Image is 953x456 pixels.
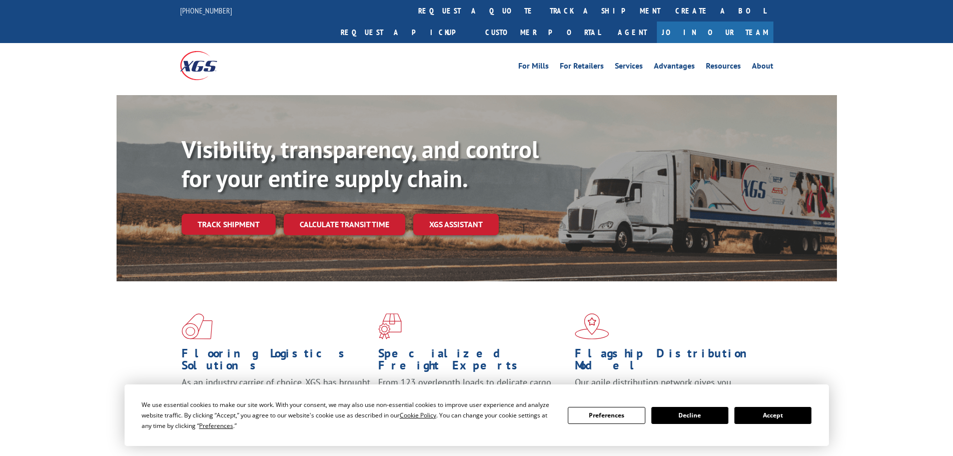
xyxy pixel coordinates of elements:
[400,411,436,419] span: Cookie Policy
[180,6,232,16] a: [PHONE_NUMBER]
[182,376,370,412] span: As an industry carrier of choice, XGS has brought innovation and dedication to flooring logistics...
[657,22,773,43] a: Join Our Team
[706,62,741,73] a: Resources
[478,22,608,43] a: Customer Portal
[560,62,604,73] a: For Retailers
[142,399,556,431] div: We use essential cookies to make our site work. With your consent, we may also use non-essential ...
[734,407,811,424] button: Accept
[575,376,759,400] span: Our agile distribution network gives you nationwide inventory management on demand.
[182,313,213,339] img: xgs-icon-total-supply-chain-intelligence-red
[199,421,233,430] span: Preferences
[182,347,371,376] h1: Flooring Logistics Solutions
[378,313,402,339] img: xgs-icon-focused-on-flooring-red
[608,22,657,43] a: Agent
[378,376,567,421] p: From 123 overlength loads to delicate cargo, our experienced staff knows the best way to move you...
[182,134,539,194] b: Visibility, transparency, and control for your entire supply chain.
[575,347,764,376] h1: Flagship Distribution Model
[752,62,773,73] a: About
[568,407,645,424] button: Preferences
[518,62,549,73] a: For Mills
[615,62,643,73] a: Services
[575,313,609,339] img: xgs-icon-flagship-distribution-model-red
[651,407,728,424] button: Decline
[654,62,695,73] a: Advantages
[413,214,499,235] a: XGS ASSISTANT
[125,384,829,446] div: Cookie Consent Prompt
[182,214,276,235] a: Track shipment
[284,214,405,235] a: Calculate transit time
[378,347,567,376] h1: Specialized Freight Experts
[333,22,478,43] a: Request a pickup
